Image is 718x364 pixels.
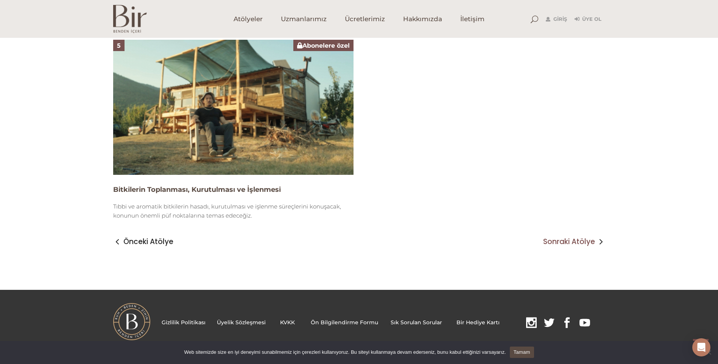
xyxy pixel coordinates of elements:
[162,317,596,329] p: .
[113,303,150,340] img: BI%CC%87R-LOGO.png
[113,202,354,220] div: Tıbbi ve aromatik bitkilerin hasadı, kurutulması ve işlenme süreçlerini konuşacak, konunun önemli...
[162,319,206,326] a: Gizlilik Politikası
[543,237,605,246] a: Sonraki Atölye
[391,319,442,326] a: Sık Sorulan Sorular
[113,185,354,194] h4: Bitkilerin Toplanması, Kurutulması ve İşlenmesi
[123,237,173,246] span: Önceki Atölye
[456,319,500,326] a: Bir Hediye Kartı
[217,319,266,326] a: Üyelik Sözleşmesi
[281,15,327,23] span: Uzmanlarımız
[311,319,378,326] a: Ön Bilgilendirme Formu
[460,15,484,23] span: İletişim
[345,15,385,23] span: Ücretlerimiz
[546,15,567,24] a: Giriş
[113,237,173,246] a: Önceki Atölye
[297,42,350,49] span: Abonelere özel
[280,319,295,326] a: KVKK
[543,237,595,246] span: Sonraki Atölye
[510,347,534,358] a: Tamam
[117,42,121,49] span: 5
[234,15,263,23] span: Atölyeler
[575,15,601,24] a: Üye Ol
[692,338,710,356] div: Open Intercom Messenger
[403,15,442,23] span: Hakkımızda
[184,348,506,356] span: Web sitemizde size en iyi deneyimi sunabilmemiz için çerezleri kullanıyoruz. Bu siteyi kullanmaya...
